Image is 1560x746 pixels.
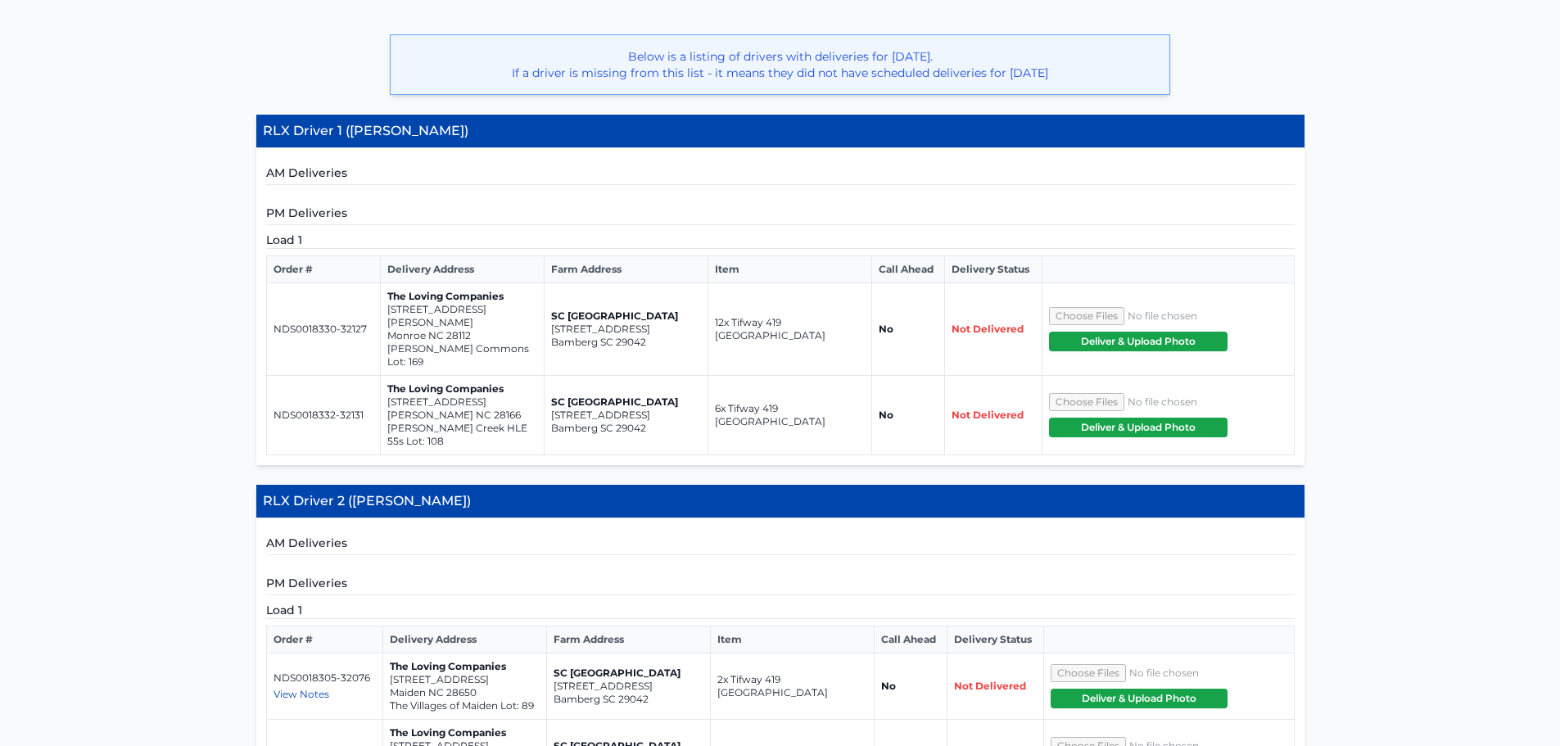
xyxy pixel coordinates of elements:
[954,680,1026,692] span: Not Delivered
[551,323,701,336] p: [STREET_ADDRESS]
[390,726,540,739] p: The Loving Companies
[274,671,377,685] p: NDS0018305-32076
[390,686,540,699] p: Maiden NC 28650
[387,396,537,409] p: [STREET_ADDRESS]
[256,485,1305,518] h4: RLX Driver 2 ([PERSON_NAME])
[266,602,1295,619] h5: Load 1
[387,382,537,396] p: The Loving Companies
[947,626,1043,653] th: Delivery Status
[266,256,380,283] th: Order #
[554,680,703,693] p: [STREET_ADDRESS]
[390,699,540,712] p: The Villages of Maiden Lot: 89
[266,575,1295,595] h5: PM Deliveries
[266,205,1295,225] h5: PM Deliveries
[945,256,1042,283] th: Delivery Status
[1049,418,1228,437] button: Deliver & Upload Photo
[383,626,547,653] th: Delivery Address
[274,323,373,336] p: NDS0018330-32127
[544,256,708,283] th: Farm Address
[547,626,711,653] th: Farm Address
[387,329,537,342] p: Monroe NC 28112
[266,535,1295,555] h5: AM Deliveries
[551,396,701,409] p: SC [GEOGRAPHIC_DATA]
[554,693,703,706] p: Bamberg SC 29042
[554,667,703,680] p: SC [GEOGRAPHIC_DATA]
[390,673,540,686] p: [STREET_ADDRESS]
[390,660,540,673] p: The Loving Companies
[708,376,871,455] td: 6x Tifway 419 [GEOGRAPHIC_DATA]
[952,323,1024,335] span: Not Delivered
[871,256,944,283] th: Call Ahead
[879,409,893,421] strong: No
[256,115,1305,148] h4: RLX Driver 1 ([PERSON_NAME])
[387,290,537,303] p: The Loving Companies
[551,422,701,435] p: Bamberg SC 29042
[266,626,383,653] th: Order #
[881,680,896,692] strong: No
[387,303,537,329] p: [STREET_ADDRESS][PERSON_NAME]
[404,48,1156,81] p: Below is a listing of drivers with deliveries for [DATE]. If a driver is missing from this list -...
[266,232,1295,249] h5: Load 1
[274,409,373,422] p: NDS0018332-32131
[274,688,329,700] span: View Notes
[879,323,893,335] strong: No
[952,409,1024,421] span: Not Delivered
[551,310,701,323] p: SC [GEOGRAPHIC_DATA]
[711,653,875,720] td: 2x Tifway 419 [GEOGRAPHIC_DATA]
[387,409,537,422] p: [PERSON_NAME] NC 28166
[551,336,701,349] p: Bamberg SC 29042
[1049,332,1228,351] button: Deliver & Upload Photo
[1051,689,1228,708] button: Deliver & Upload Photo
[266,165,1295,185] h5: AM Deliveries
[380,256,544,283] th: Delivery Address
[387,342,537,368] p: [PERSON_NAME] Commons Lot: 169
[711,626,875,653] th: Item
[708,256,871,283] th: Item
[387,422,537,448] p: [PERSON_NAME] Creek HLE 55s Lot: 108
[551,409,701,422] p: [STREET_ADDRESS]
[875,626,947,653] th: Call Ahead
[708,283,871,376] td: 12x Tifway 419 [GEOGRAPHIC_DATA]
